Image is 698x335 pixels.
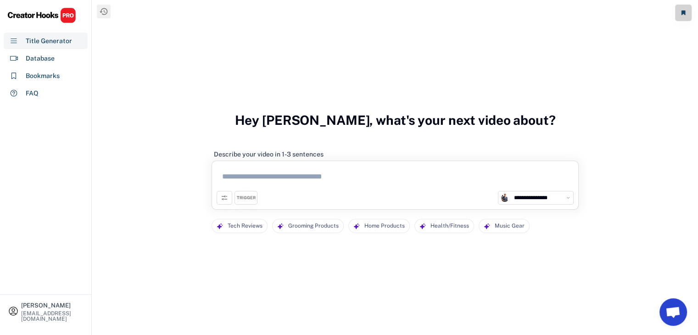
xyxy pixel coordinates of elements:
[26,89,39,98] div: FAQ
[659,298,687,326] a: Open chat
[21,302,84,308] div: [PERSON_NAME]
[430,219,469,233] div: Health/Fitness
[7,7,76,23] img: CHPRO%20Logo.svg
[214,150,324,158] div: Describe your video in 1-3 sentences
[26,36,72,46] div: Title Generator
[235,103,556,138] h3: Hey [PERSON_NAME], what's your next video about?
[26,71,60,81] div: Bookmarks
[228,219,262,233] div: Tech Reviews
[237,195,256,201] div: TRIGGER
[501,194,509,202] img: unnamed.jpg
[364,219,405,233] div: Home Products
[495,219,525,233] div: Music Gear
[288,219,339,233] div: Grooming Products
[21,311,84,322] div: [EMAIL_ADDRESS][DOMAIN_NAME]
[26,54,55,63] div: Database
